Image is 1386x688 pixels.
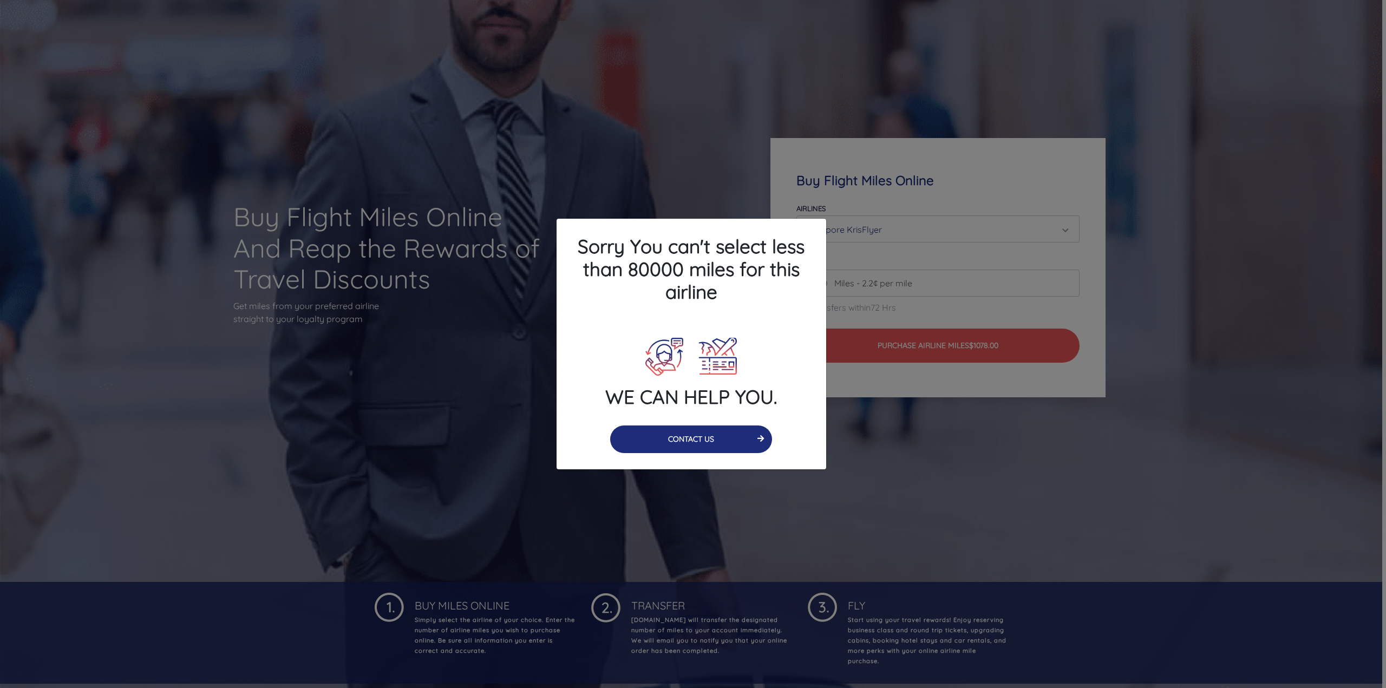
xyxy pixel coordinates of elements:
h4: WE CAN HELP YOU. [557,385,826,408]
img: Plane Ticket [698,338,737,376]
button: CONTACT US [610,425,772,453]
h4: Sorry You can't select less than 80000 miles for this airline [557,219,826,319]
a: CONTACT US [610,433,772,444]
img: Call [645,338,683,376]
